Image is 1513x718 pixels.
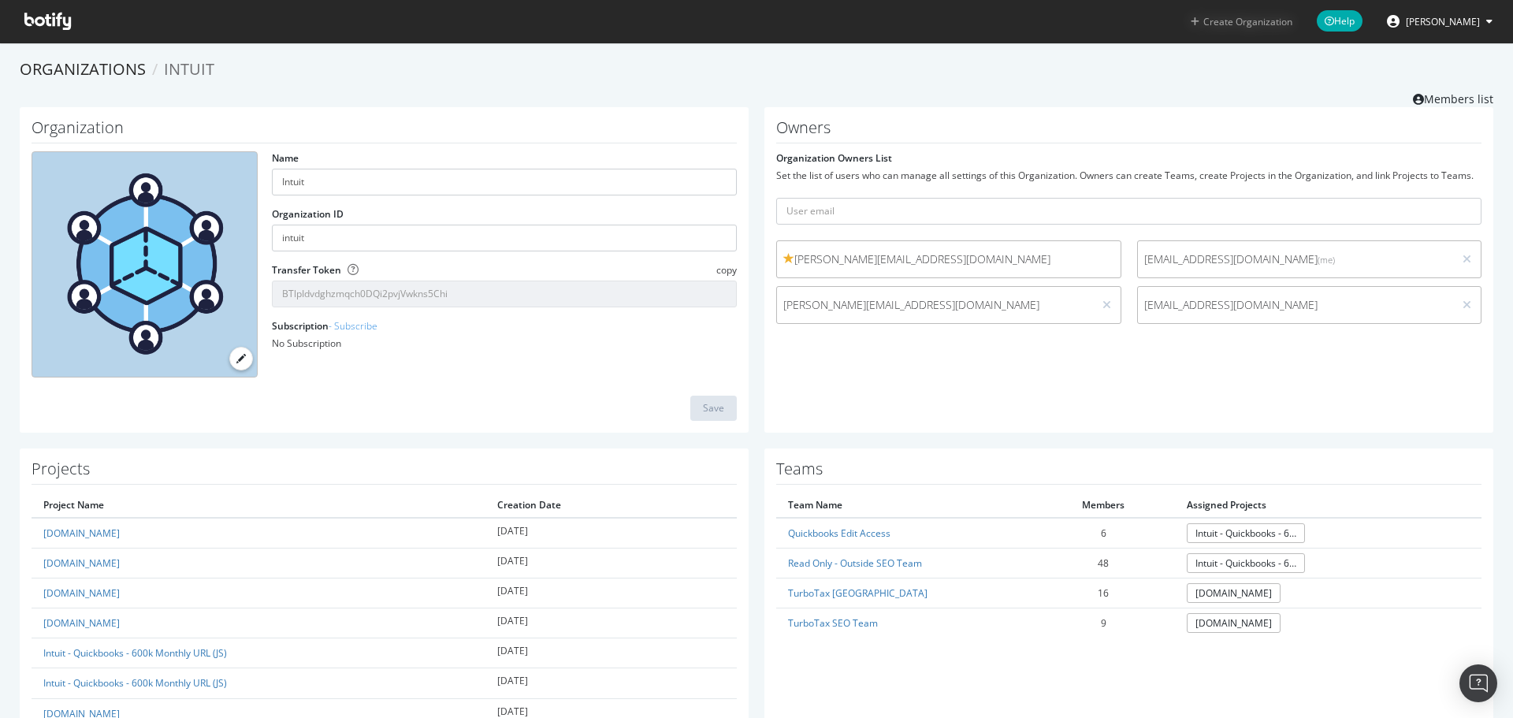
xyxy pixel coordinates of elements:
a: Organizations [20,58,146,80]
th: Assigned Projects [1175,493,1481,518]
label: Subscription [272,319,377,333]
a: Read Only - Outside SEO Team [788,556,922,570]
button: [PERSON_NAME] [1374,9,1505,34]
td: [DATE] [485,668,737,698]
td: 9 [1032,608,1175,638]
div: No Subscription [272,337,737,350]
div: Save [703,401,724,415]
small: (me) [1318,254,1335,266]
ol: breadcrumbs [20,58,1493,81]
td: [DATE] [485,608,737,638]
span: Intuit [164,58,214,80]
input: User email [776,198,1481,225]
td: 48 [1032,548,1175,578]
label: Organization ID [272,207,344,221]
td: [DATE] [485,548,737,578]
th: Creation Date [485,493,737,518]
a: [DOMAIN_NAME] [43,526,120,540]
a: TurboTax [GEOGRAPHIC_DATA] [788,586,928,600]
th: Members [1032,493,1175,518]
span: Help [1317,10,1362,32]
a: [DOMAIN_NAME] [43,556,120,570]
h1: Organization [32,119,737,143]
h1: Teams [776,460,1481,485]
span: Bryson Meunier [1406,15,1480,28]
a: [DOMAIN_NAME] [1187,583,1281,603]
a: Intuit - Quickbooks - 600k Monthly URL (JS) [1187,553,1305,573]
a: Intuit - Quickbooks - 600k Monthly URL (JS) [1187,523,1305,543]
button: Save [690,396,737,421]
span: copy [716,263,737,277]
label: Transfer Token [272,263,341,277]
td: 16 [1032,578,1175,608]
a: Quickbooks Edit Access [788,526,890,540]
span: [PERSON_NAME][EMAIL_ADDRESS][DOMAIN_NAME] [783,251,1114,267]
a: [DOMAIN_NAME] [43,616,120,630]
div: Open Intercom Messenger [1459,664,1497,702]
label: Name [272,151,299,165]
span: [EMAIL_ADDRESS][DOMAIN_NAME] [1144,297,1448,313]
div: Set the list of users who can manage all settings of this Organization. Owners can create Teams, ... [776,169,1481,182]
td: [DATE] [485,578,737,608]
td: 6 [1032,518,1175,549]
span: [EMAIL_ADDRESS][DOMAIN_NAME] [1144,251,1448,267]
a: [DOMAIN_NAME] [1187,613,1281,633]
a: [DOMAIN_NAME] [43,586,120,600]
a: Members list [1413,87,1493,107]
input: name [272,169,737,195]
span: [PERSON_NAME][EMAIL_ADDRESS][DOMAIN_NAME] [783,297,1087,313]
td: [DATE] [485,638,737,668]
th: Project Name [32,493,485,518]
th: Team Name [776,493,1032,518]
a: TurboTax SEO Team [788,616,878,630]
td: [DATE] [485,518,737,549]
a: Intuit - Quickbooks - 600k Monthly URL (JS) [43,646,227,660]
a: Intuit - Quickbooks - 600k Monthly URL (JS) [43,676,227,690]
label: Organization Owners List [776,151,892,165]
input: Organization ID [272,225,737,251]
h1: Owners [776,119,1481,143]
a: - Subscribe [329,319,377,333]
h1: Projects [32,460,737,485]
button: Create Organization [1190,14,1293,29]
